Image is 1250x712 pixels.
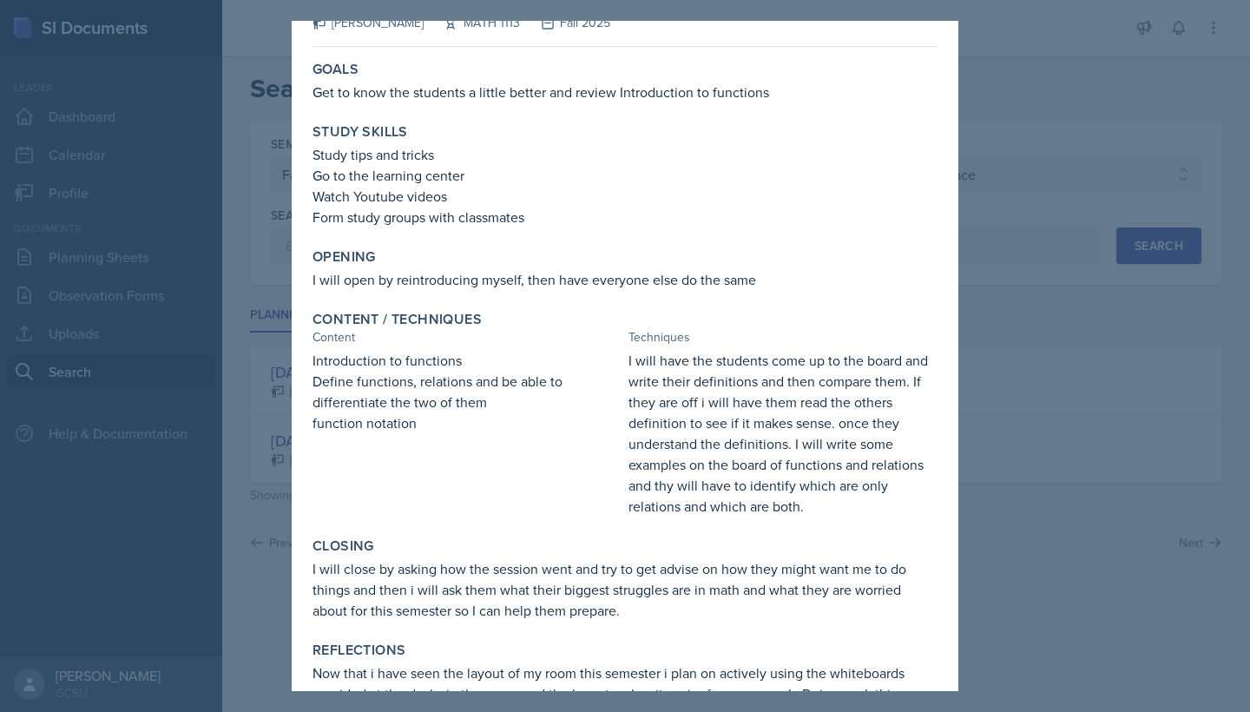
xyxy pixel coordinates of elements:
p: I will have the students come up to the board and write their definitions and then compare them. ... [628,350,937,517]
div: [PERSON_NAME] [312,14,424,32]
label: Closing [312,537,374,555]
label: Reflections [312,642,405,659]
label: Content / Techniques [312,311,482,328]
div: MATH 1113 [424,14,520,32]
div: Techniques [628,328,937,346]
p: Study tips and tricks [312,144,937,165]
p: Get to know the students a little better and review Introduction to functions [312,82,937,102]
p: I will open by reintroducing myself, then have everyone else do the same [312,269,937,290]
label: Goals [312,61,359,78]
div: Fall 2025 [520,14,610,32]
p: Form study groups with classmates [312,207,937,227]
div: Content [312,328,622,346]
p: Watch Youtube videos [312,186,937,207]
label: Study Skills [312,123,408,141]
p: Define functions, relations and be able to differentiate the two of them [312,371,622,412]
p: function notation [312,412,622,433]
p: Introduction to functions [312,350,622,371]
p: Go to the learning center [312,165,937,186]
label: Opening [312,248,376,266]
p: I will close by asking how the session went and try to get advise on how they might want me to do... [312,558,937,621]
